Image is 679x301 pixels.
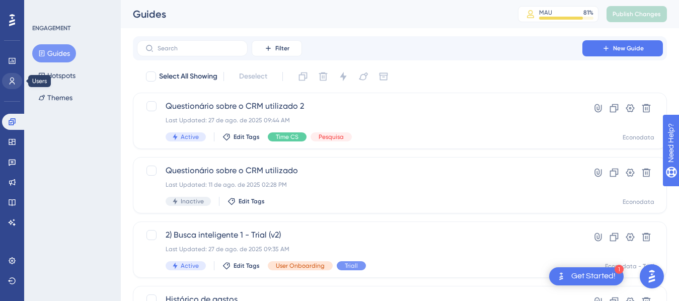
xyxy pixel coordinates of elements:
div: Econodata [623,133,654,141]
button: Publish Changes [607,6,667,22]
span: User Onboarding [276,262,325,270]
img: launcher-image-alternative-text [555,270,567,282]
button: Hotspots [32,66,82,85]
button: New Guide [582,40,663,56]
div: MAU [539,9,552,17]
div: Get Started! [571,271,616,282]
div: 1 [615,265,624,274]
div: Econodata - Trial [605,262,654,270]
span: Deselect [239,70,267,83]
span: Publish Changes [613,10,661,18]
span: 2) Busca inteligente 1 - Trial (v2) [166,229,554,241]
button: Edit Tags [222,262,260,270]
span: Questionário sobre o CRM utilizado [166,165,554,177]
span: Select All Showing [159,70,217,83]
span: New Guide [613,44,644,52]
span: Questionário sobre o CRM utilizado 2 [166,100,554,112]
button: Edit Tags [228,197,265,205]
button: Filter [252,40,302,56]
input: Search [158,45,239,52]
span: Edit Tags [239,197,265,205]
span: Edit Tags [234,133,260,141]
div: Open Get Started! checklist, remaining modules: 1 [549,267,624,285]
div: 81 % [583,9,593,17]
span: Edit Tags [234,262,260,270]
button: Themes [32,89,79,107]
span: Time CS [276,133,298,141]
button: Deselect [230,67,276,86]
div: Econodata [623,198,654,206]
span: Inactive [181,197,204,205]
span: Filter [275,44,289,52]
span: Active [181,262,199,270]
iframe: UserGuiding AI Assistant Launcher [637,261,667,291]
div: ENGAGEMENT [32,24,70,32]
button: Guides [32,44,76,62]
div: Last Updated: 27 de ago. de 2025 09:35 AM [166,245,554,253]
div: Last Updated: 27 de ago. de 2025 09:44 AM [166,116,554,124]
div: Last Updated: 11 de ago. de 2025 02:28 PM [166,181,554,189]
span: Active [181,133,199,141]
div: Guides [133,7,493,21]
span: Triall [345,262,358,270]
span: Pesquisa [319,133,344,141]
span: Need Help? [24,3,63,15]
button: Edit Tags [222,133,260,141]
